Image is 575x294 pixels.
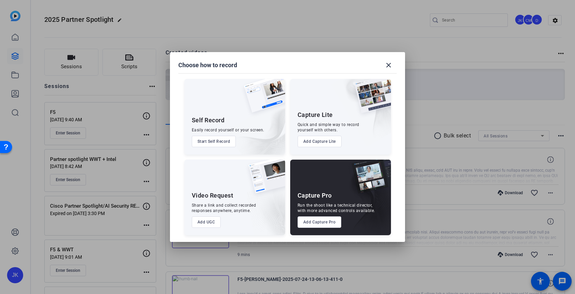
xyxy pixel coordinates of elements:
[298,122,359,133] div: Quick and simple way to record yourself with others.
[385,61,393,69] mat-icon: close
[244,160,285,200] img: ugc-content.png
[298,136,342,147] button: Add Capture Lite
[192,216,221,228] button: Add UGC
[192,127,264,133] div: Easily record yourself or your screen.
[298,192,332,200] div: Capture Pro
[341,168,391,235] img: embarkstudio-capture-pro.png
[246,180,285,235] img: embarkstudio-ugc-content.png
[239,79,285,119] img: self-record.png
[347,160,391,201] img: capture-pro.png
[298,203,375,213] div: Run the shoot like a technical director, with more advanced controls available.
[178,61,237,69] h1: Choose how to record
[192,203,256,213] div: Share a link and collect recorded responses anywhere, anytime.
[192,136,236,147] button: Start Self Record
[227,93,285,155] img: embarkstudio-self-record.png
[192,116,225,124] div: Self Record
[298,216,342,228] button: Add Capture Pro
[331,79,391,146] img: embarkstudio-capture-lite.png
[192,192,233,200] div: Video Request
[298,111,333,119] div: Capture Lite
[349,79,391,120] img: capture-lite.png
